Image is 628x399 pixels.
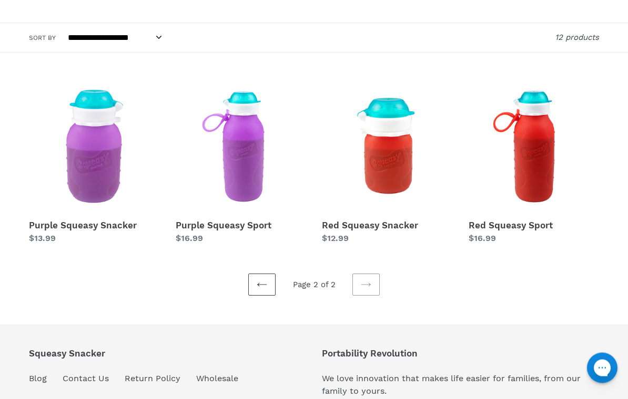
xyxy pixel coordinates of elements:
[322,349,599,359] p: Portability Revolution
[196,374,238,384] a: Wholesale
[29,349,238,359] p: Squeasy Snacker
[322,373,599,398] p: We love innovation that makes life easier for families, from our family to yours.
[29,374,47,384] a: Blog
[555,33,599,43] span: 12 products
[63,374,109,384] a: Contact Us
[125,374,180,384] a: Return Policy
[278,279,350,291] li: Page 2 of 2
[29,34,56,43] label: Sort by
